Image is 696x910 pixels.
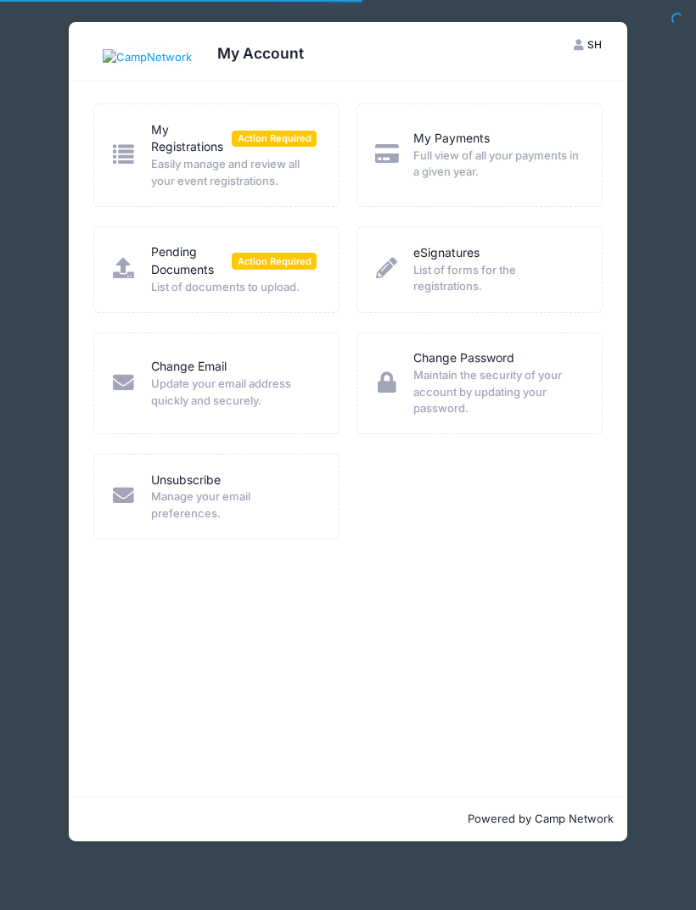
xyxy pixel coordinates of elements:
span: Easily manage and review all your event registrations. [151,156,317,189]
button: SH [558,31,616,59]
span: List of documents to upload. [151,279,317,296]
span: Manage your email preferences. [151,488,317,522]
a: Change Email [151,358,227,376]
p: Powered by Camp Network [82,811,614,828]
a: Pending Documents [151,243,233,279]
a: Unsubscribe [151,472,221,489]
span: Action Required [232,253,317,269]
a: My Payments [413,130,490,148]
span: Action Required [232,131,317,147]
img: CampNetwork [103,49,192,66]
span: SH [587,38,602,51]
a: My Registrations [151,121,233,157]
span: List of forms for the registrations. [413,262,580,295]
a: Change Password [413,349,514,367]
h3: My Account [217,45,304,63]
a: eSignatures [413,244,480,262]
span: Full view of all your payments in a given year. [413,148,580,181]
span: Update your email address quickly and securely. [151,376,317,409]
span: Maintain the security of your account by updating your password. [413,367,580,417]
